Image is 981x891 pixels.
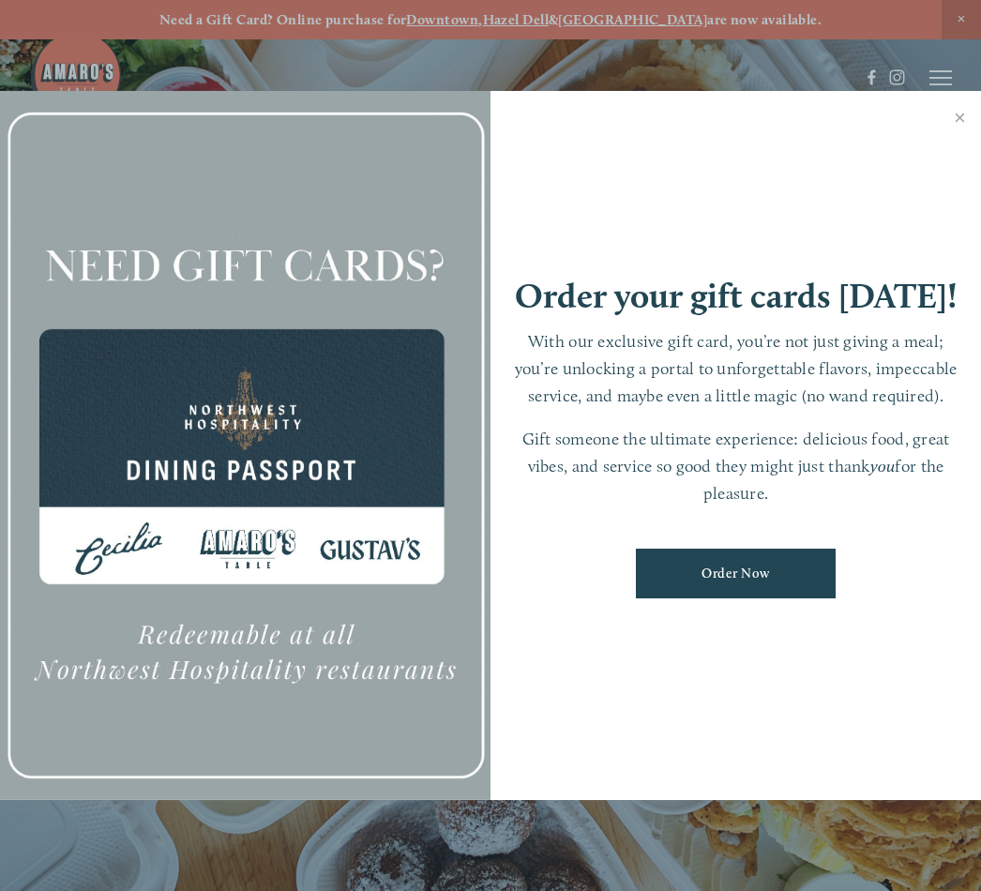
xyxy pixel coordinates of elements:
[515,279,958,313] h1: Order your gift cards [DATE]!
[942,94,978,146] a: Close
[636,549,836,598] a: Order Now
[870,456,896,476] em: you
[509,426,962,506] p: Gift someone the ultimate experience: delicious food, great vibes, and service so good they might...
[509,328,962,409] p: With our exclusive gift card, you’re not just giving a meal; you’re unlocking a portal to unforge...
